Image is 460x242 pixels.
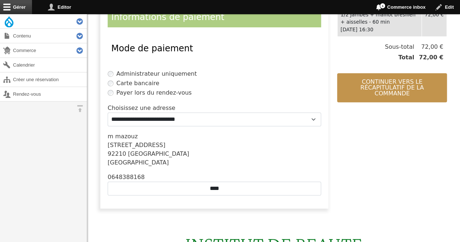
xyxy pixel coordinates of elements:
button: Continuer vers le récapitulatif de la commande [337,73,447,102]
span: Total [398,53,414,62]
span: [GEOGRAPHIC_DATA] [108,159,169,166]
span: 72,00 € [414,53,443,62]
label: Choisissez une adresse [108,104,175,112]
span: mazouz [115,133,138,140]
label: Administrateur uniquement [116,70,197,78]
time: [DATE] 16:30 [340,27,373,32]
span: 92210 [108,150,126,157]
span: [GEOGRAPHIC_DATA] [128,150,189,157]
td: 72,00 € [421,8,447,36]
div: 1/2 Jambes + maillot brésilien + aisselles - 60 min [340,11,418,26]
span: 1 [380,3,385,9]
label: Payer lors du rendez-vous [116,88,192,97]
span: 72,00 € [414,43,443,51]
span: Sous-total [385,43,414,51]
button: Orientation horizontale [73,102,87,116]
label: Carte bancaire [116,79,159,88]
span: Mode de paiement [111,43,193,53]
span: Informations de paiement [111,12,224,22]
span: m [108,133,113,140]
span: [STREET_ADDRESS] [108,142,165,148]
div: 0648388168 [108,173,321,182]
